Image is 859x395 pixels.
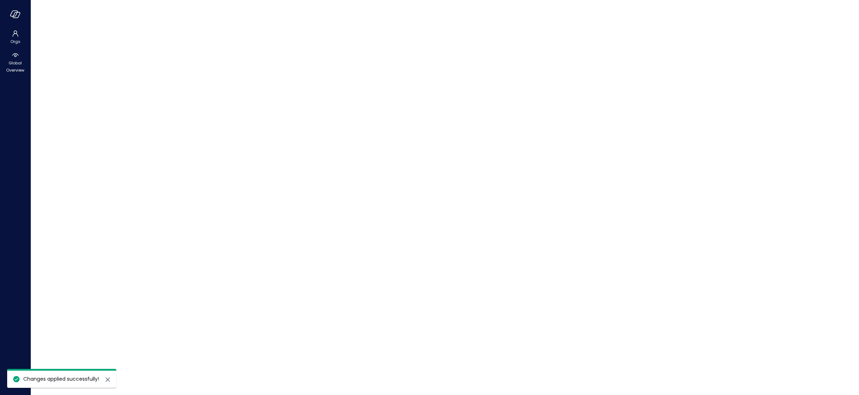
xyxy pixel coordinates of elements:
[10,38,20,45] span: Orgs
[103,375,112,384] button: close
[4,59,26,74] span: Global Overview
[1,50,29,74] div: Global Overview
[1,29,29,46] div: Orgs
[23,375,99,382] span: Changes applied successfully!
